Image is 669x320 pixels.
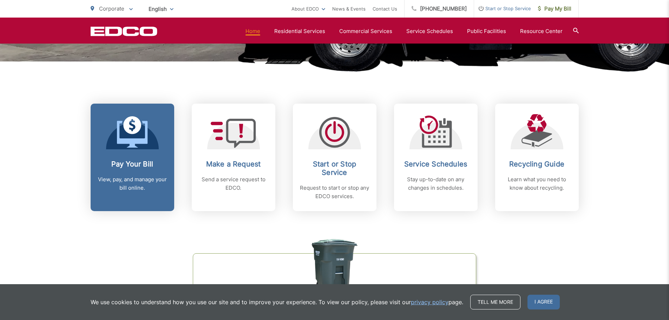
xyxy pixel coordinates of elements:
h2: Pay Your Bill [98,160,167,168]
a: Pay Your Bill View, pay, and manage your bill online. [91,104,174,211]
a: Service Schedules Stay up-to-date on any changes in schedules. [394,104,478,211]
a: Residential Services [274,27,325,35]
p: Learn what you need to know about recycling. [502,175,572,192]
a: Resource Center [520,27,563,35]
a: Tell me more [470,295,520,309]
p: View, pay, and manage your bill online. [98,175,167,192]
a: Recycling Guide Learn what you need to know about recycling. [495,104,579,211]
span: I agree [527,295,560,309]
a: EDCD logo. Return to the homepage. [91,26,157,36]
p: We use cookies to understand how you use our site and to improve your experience. To view our pol... [91,298,463,306]
span: Corporate [99,5,124,12]
p: Request to start or stop any EDCO services. [300,184,369,201]
a: Public Facilities [467,27,506,35]
a: Commercial Services [339,27,392,35]
h2: Make a Request [199,160,268,168]
a: Contact Us [373,5,397,13]
a: Make a Request Send a service request to EDCO. [192,104,275,211]
a: Home [245,27,260,35]
span: Pay My Bill [538,5,571,13]
a: News & Events [332,5,366,13]
h2: Service Schedules [401,160,471,168]
a: About EDCO [291,5,325,13]
p: Stay up-to-date on any changes in schedules. [401,175,471,192]
a: Service Schedules [406,27,453,35]
h2: Recycling Guide [502,160,572,168]
a: privacy policy [411,298,448,306]
p: Send a service request to EDCO. [199,175,268,192]
span: English [143,3,179,15]
h2: Start or Stop Service [300,160,369,177]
